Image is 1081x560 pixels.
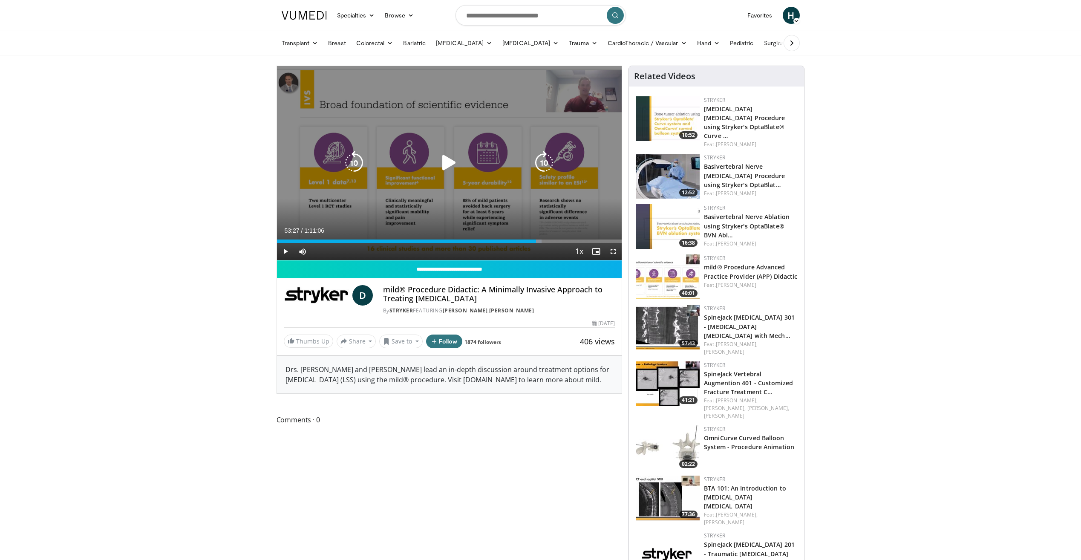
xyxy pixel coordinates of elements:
a: 40:01 [636,254,700,299]
a: [MEDICAL_DATA] [431,35,497,52]
img: 2a746d60-1db1-48f3-96ea-55919af735f0.150x105_q85_crop-smart_upscale.jpg [636,476,700,520]
button: Enable picture-in-picture mode [588,243,605,260]
button: Playback Rate [571,243,588,260]
a: mild® Procedure Advanced Practice Provider (APP) Didactic [704,263,797,280]
span: 57:43 [679,340,698,347]
button: Share [337,335,376,348]
a: [PERSON_NAME], [716,341,758,348]
div: Feat. [704,281,797,289]
a: Stryker [704,96,725,104]
a: Basivertebral Nerve [MEDICAL_DATA] Procedure using Stryker's OptaBlat… [704,162,785,188]
a: Transplant [277,35,323,52]
div: Drs. [PERSON_NAME] and [PERSON_NAME] lead an in-depth discussion around treatment options for [ME... [277,356,622,393]
img: defb5e87-9a59-4e45-9c94-ca0bb38673d3.150x105_q85_crop-smart_upscale.jpg [636,154,700,199]
a: Browse [380,7,419,24]
h4: mild® Procedure Didactic: A Minimally Invasive Approach to Treating [MEDICAL_DATA] [383,285,615,303]
div: Feat. [704,240,797,248]
a: Stryker [704,204,725,211]
div: Feat. [704,397,797,420]
button: Follow [426,335,463,348]
span: Comments 0 [277,414,623,425]
a: 16:38 [636,204,700,249]
a: Breast [323,35,351,52]
img: b9a1412c-fd19-4ce2-a72e-1fe551ae4065.150x105_q85_crop-smart_upscale.jpg [636,361,700,406]
button: Save to [379,335,423,348]
a: [PERSON_NAME] [704,519,744,526]
img: 4f822da0-6aaa-4e81-8821-7a3c5bb607c6.150x105_q85_crop-smart_upscale.jpg [636,254,700,299]
a: [PERSON_NAME] [704,412,744,419]
a: D [352,285,373,306]
a: Favorites [742,7,778,24]
a: 1874 followers [464,338,501,346]
img: efc84703-49da-46b6-9c7b-376f5723817c.150x105_q85_crop-smart_upscale.jpg [636,204,700,249]
h4: Related Videos [634,71,695,81]
img: Stryker [284,285,349,306]
a: Basivertebral Nerve Ablation using Stryker's OptaBlate® BVN Abl… [704,213,790,239]
a: Thumbs Up [284,335,333,348]
a: BTA 101: An Introduction to [MEDICAL_DATA] [MEDICAL_DATA] [704,484,786,510]
div: [DATE] [592,320,615,327]
video-js: Video Player [277,66,622,260]
span: 40:01 [679,289,698,297]
a: 77:36 [636,476,700,520]
div: Feat. [704,341,797,356]
a: [PERSON_NAME], [716,397,758,404]
a: Stryker [704,425,725,433]
a: Stryker [389,307,413,314]
a: 41:21 [636,361,700,406]
a: [PERSON_NAME], [704,404,746,412]
input: Search topics, interventions [455,5,626,26]
a: [PERSON_NAME] [716,281,756,289]
a: Stryker [704,154,725,161]
a: Stryker [704,532,725,539]
a: 02:22 [636,425,700,470]
button: Play [277,243,294,260]
div: By FEATURING , [383,307,615,315]
span: 77:36 [679,511,698,518]
a: Bariatric [398,35,431,52]
span: 02:22 [679,460,698,468]
span: 53:27 [285,227,300,234]
img: 0f0d9d51-420c-42d6-ac87-8f76a25ca2f4.150x105_q85_crop-smart_upscale.jpg [636,96,700,141]
a: [PERSON_NAME] [489,307,534,314]
a: Pediatric [725,35,759,52]
a: Trauma [564,35,602,52]
div: Feat. [704,511,797,526]
a: [PERSON_NAME] [716,240,756,247]
a: OmniCurve Curved Balloon System - Procedure Animation [704,434,794,451]
div: Progress Bar [277,240,622,243]
img: 3f71025c-3002-4ac4-b36d-5ce8ecbbdc51.150x105_q85_crop-smart_upscale.jpg [636,305,700,349]
a: Stryker [704,254,725,262]
a: Specialties [332,7,380,24]
div: Feat. [704,141,797,148]
a: [MEDICAL_DATA] [497,35,564,52]
span: / [301,227,303,234]
a: 10:52 [636,96,700,141]
a: SpineJack [MEDICAL_DATA] 301 - [MEDICAL_DATA] [MEDICAL_DATA] with Mech… [704,313,795,339]
a: Stryker [704,361,725,369]
a: [MEDICAL_DATA] [MEDICAL_DATA] Procedure using Stryker's OptaBlate® Curve … [704,105,785,140]
div: Feat. [704,190,797,197]
button: Mute [294,243,311,260]
a: H [783,7,800,24]
a: [PERSON_NAME] [704,348,744,355]
span: 41:21 [679,396,698,404]
img: VuMedi Logo [282,11,327,20]
a: [PERSON_NAME], [716,511,758,518]
a: Stryker [704,305,725,312]
a: CardioThoracic / Vascular [602,35,692,52]
a: 57:43 [636,305,700,349]
a: [PERSON_NAME] [443,307,488,314]
span: 1:11:06 [304,227,324,234]
a: [PERSON_NAME] [716,190,756,197]
button: Fullscreen [605,243,622,260]
a: Stryker [704,476,725,483]
span: 10:52 [679,131,698,139]
a: SpineJack Vertebral Augmention 401 - Customized Fracture Treatment C… [704,370,793,396]
span: 16:38 [679,239,698,247]
a: 12:52 [636,154,700,199]
span: 12:52 [679,189,698,196]
a: Colorectal [351,35,398,52]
